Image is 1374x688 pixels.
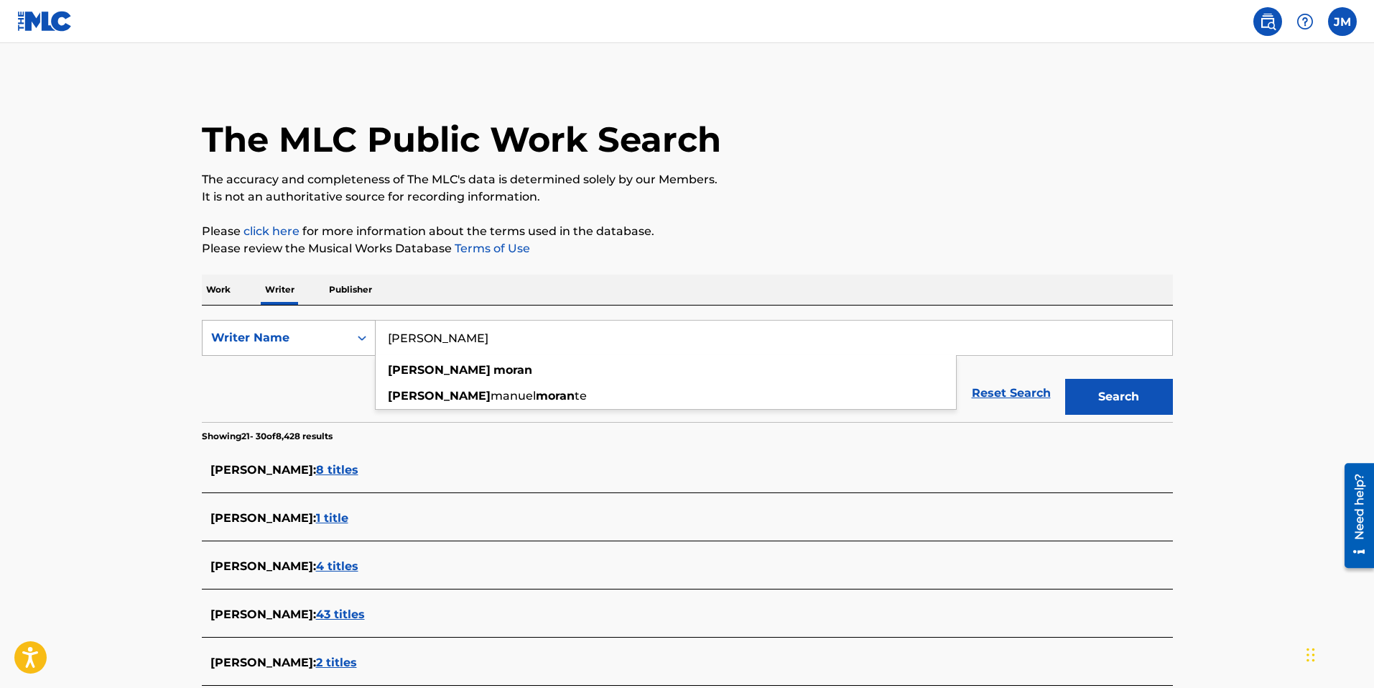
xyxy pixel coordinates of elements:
iframe: Resource Center [1334,457,1374,573]
p: Publisher [325,275,376,305]
span: 1 title [316,511,348,525]
span: [PERSON_NAME] : [210,656,316,669]
img: search [1259,13,1276,30]
p: Please for more information about the terms used in the database. [202,223,1173,240]
p: It is not an authoritative source for recording information. [202,188,1173,206]
p: The accuracy and completeness of The MLC's data is determined solely by our Members. [202,171,1173,188]
strong: [PERSON_NAME] [388,363,491,377]
div: User Menu [1328,7,1357,36]
p: Work [202,275,235,305]
p: Writer [261,275,299,305]
div: Drag [1306,633,1315,676]
img: MLC Logo [17,11,73,32]
p: Showing 21 - 30 of 8,428 results [202,430,333,443]
span: [PERSON_NAME] : [210,607,316,621]
a: click here [243,224,300,238]
iframe: Chat Widget [1302,619,1374,688]
span: 2 titles [316,656,357,669]
a: Terms of Use [452,242,530,255]
a: Reset Search [965,377,1058,409]
strong: moran [536,389,575,403]
span: manuel [491,389,536,403]
img: help [1296,13,1314,30]
h1: The MLC Public Work Search [202,118,721,161]
p: Please review the Musical Works Database [202,240,1173,257]
span: te [575,389,587,403]
button: Search [1065,379,1173,415]
span: 8 titles [316,463,358,477]
span: [PERSON_NAME] : [210,559,316,573]
span: [PERSON_NAME] : [210,463,316,477]
span: [PERSON_NAME] : [210,511,316,525]
form: Search Form [202,320,1173,422]
div: Help [1291,7,1319,36]
strong: moran [493,363,532,377]
span: 43 titles [316,607,365,621]
a: Public Search [1253,7,1282,36]
span: 4 titles [316,559,358,573]
div: Writer Name [211,329,340,347]
strong: [PERSON_NAME] [388,389,491,403]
